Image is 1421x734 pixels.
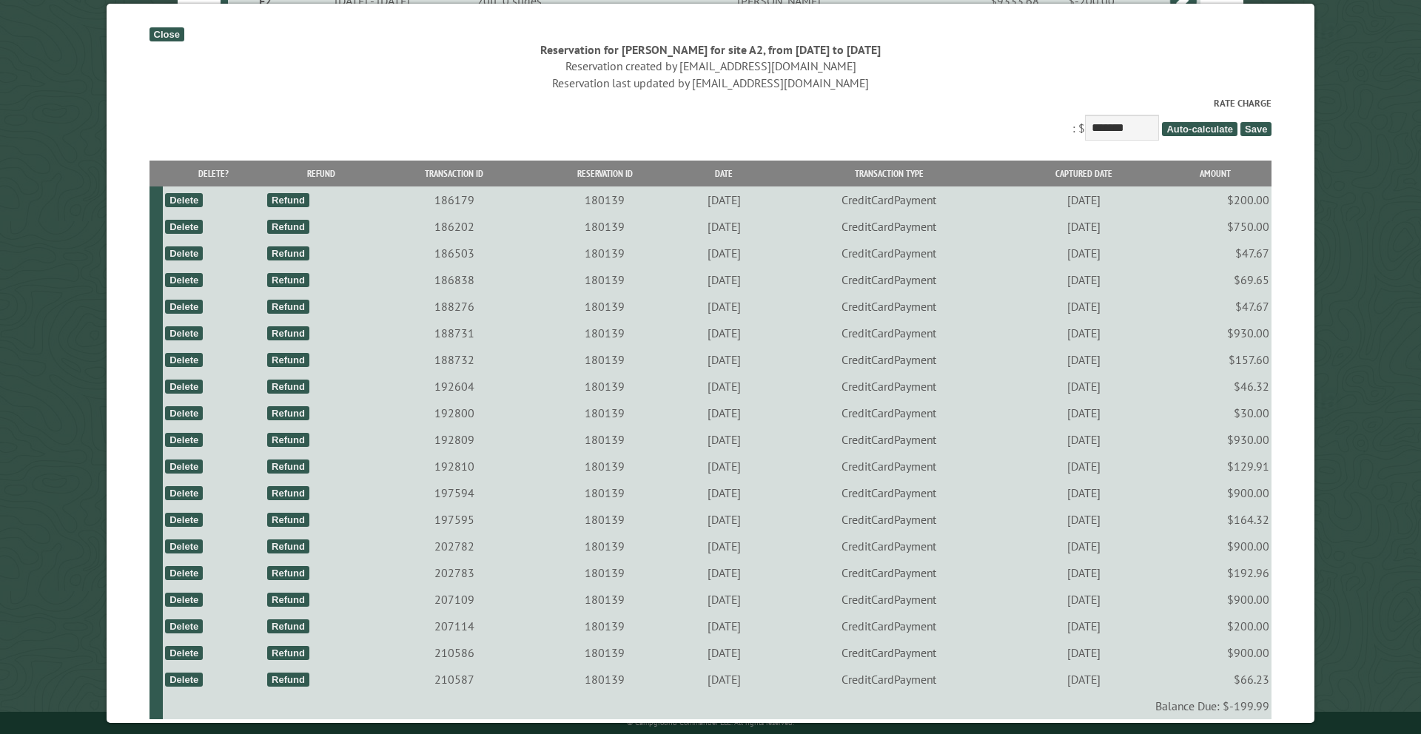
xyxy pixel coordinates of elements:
[267,619,309,633] div: Refund
[678,426,769,453] td: [DATE]
[531,479,679,506] td: 180139
[678,506,769,533] td: [DATE]
[165,220,203,234] div: Delete
[1009,346,1159,373] td: [DATE]
[1009,453,1159,479] td: [DATE]
[1159,346,1271,373] td: $157.60
[1240,122,1271,136] span: Save
[1159,453,1271,479] td: $129.91
[1159,613,1271,639] td: $200.00
[678,213,769,240] td: [DATE]
[1009,161,1159,186] th: Captured Date
[770,213,1009,240] td: CreditCardPayment
[531,559,679,586] td: 180139
[770,373,1009,400] td: CreditCardPayment
[1159,666,1271,693] td: $66.23
[770,293,1009,320] td: CreditCardPayment
[678,559,769,586] td: [DATE]
[267,459,309,474] div: Refund
[377,613,531,639] td: 207114
[678,346,769,373] td: [DATE]
[165,326,203,340] div: Delete
[150,75,1272,91] div: Reservation last updated by [EMAIL_ADDRESS][DOMAIN_NAME]
[267,406,309,420] div: Refund
[1159,559,1271,586] td: $192.96
[1009,213,1159,240] td: [DATE]
[267,566,309,580] div: Refund
[1009,533,1159,559] td: [DATE]
[150,41,1272,58] div: Reservation for [PERSON_NAME] for site A2, from [DATE] to [DATE]
[267,513,309,527] div: Refund
[267,486,309,500] div: Refund
[678,266,769,293] td: [DATE]
[1009,639,1159,666] td: [DATE]
[770,161,1009,186] th: Transaction Type
[377,240,531,266] td: 186503
[150,96,1272,110] label: Rate Charge
[678,373,769,400] td: [DATE]
[770,533,1009,559] td: CreditCardPayment
[770,559,1009,586] td: CreditCardPayment
[150,96,1272,144] div: : $
[377,506,531,533] td: 197595
[1009,320,1159,346] td: [DATE]
[531,213,679,240] td: 180139
[377,293,531,320] td: 188276
[531,586,679,613] td: 180139
[531,426,679,453] td: 180139
[627,718,794,727] small: © Campground Commander LLC. All rights reserved.
[165,459,203,474] div: Delete
[770,639,1009,666] td: CreditCardPayment
[1159,240,1271,266] td: $47.67
[267,433,309,447] div: Refund
[770,586,1009,613] td: CreditCardPayment
[1159,506,1271,533] td: $164.32
[377,533,531,559] td: 202782
[267,326,309,340] div: Refund
[531,666,679,693] td: 180139
[267,220,309,234] div: Refund
[1009,666,1159,693] td: [DATE]
[377,586,531,613] td: 207109
[267,246,309,260] div: Refund
[678,613,769,639] td: [DATE]
[1159,426,1271,453] td: $930.00
[678,639,769,666] td: [DATE]
[377,666,531,693] td: 210587
[165,193,203,207] div: Delete
[377,266,531,293] td: 186838
[678,453,769,479] td: [DATE]
[770,346,1009,373] td: CreditCardPayment
[1162,122,1237,136] span: Auto-calculate
[531,639,679,666] td: 180139
[678,666,769,693] td: [DATE]
[770,426,1009,453] td: CreditCardPayment
[267,673,309,687] div: Refund
[531,266,679,293] td: 180139
[1009,293,1159,320] td: [DATE]
[531,293,679,320] td: 180139
[377,373,531,400] td: 192604
[678,479,769,506] td: [DATE]
[165,566,203,580] div: Delete
[678,293,769,320] td: [DATE]
[1159,213,1271,240] td: $750.00
[531,320,679,346] td: 180139
[1159,639,1271,666] td: $900.00
[1009,400,1159,426] td: [DATE]
[531,161,679,186] th: Reservation ID
[1009,426,1159,453] td: [DATE]
[678,161,769,186] th: Date
[1009,613,1159,639] td: [DATE]
[1009,506,1159,533] td: [DATE]
[770,666,1009,693] td: CreditCardPayment
[267,380,309,394] div: Refund
[165,513,203,527] div: Delete
[150,58,1272,74] div: Reservation created by [EMAIL_ADDRESS][DOMAIN_NAME]
[267,593,309,607] div: Refund
[1159,186,1271,213] td: $200.00
[165,539,203,553] div: Delete
[377,426,531,453] td: 192809
[770,266,1009,293] td: CreditCardPayment
[678,533,769,559] td: [DATE]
